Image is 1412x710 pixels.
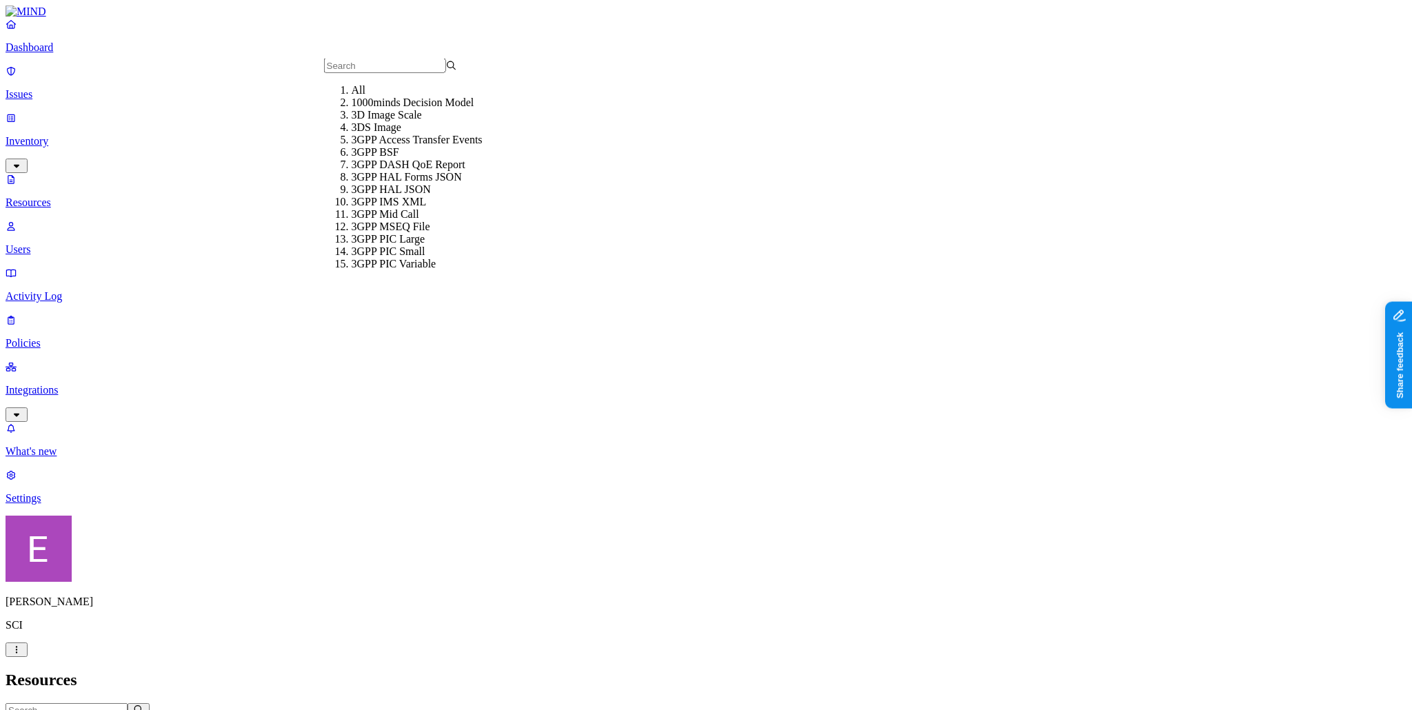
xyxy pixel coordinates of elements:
p: Dashboard [6,41,1406,54]
h2: Resources [6,671,1406,689]
a: Activity Log [6,267,1406,303]
p: What's new [6,445,1406,458]
p: Activity Log [6,290,1406,303]
p: Issues [6,88,1406,101]
a: Dashboard [6,18,1406,54]
a: What's new [6,422,1406,458]
div: 3DS Image [352,121,485,134]
div: 3GPP PIC Large [352,233,485,245]
div: 3GPP Access Transfer Events [352,134,485,146]
a: Inventory [6,112,1406,171]
div: All [352,84,485,97]
p: SCI [6,619,1406,631]
div: 3GPP HAL JSON [352,183,485,196]
div: 3GPP BSF [352,146,485,159]
a: Policies [6,314,1406,349]
div: 3GPP IMS XML [352,196,485,208]
div: 3GPP DASH QoE Report [352,159,485,171]
p: Integrations [6,384,1406,396]
p: Users [6,243,1406,256]
p: Resources [6,196,1406,209]
p: [PERSON_NAME] [6,596,1406,608]
div: 3D Image Scale [352,109,485,121]
a: MIND [6,6,1406,18]
a: Integrations [6,361,1406,420]
img: MIND [6,6,46,18]
div: 3GPP PIC Variable [352,258,485,270]
p: Inventory [6,135,1406,148]
div: 3GPP PIC Small [352,245,485,258]
img: Eran Barak [6,516,72,582]
a: Resources [6,173,1406,209]
div: 3GPP MSEQ File [352,221,485,233]
a: Settings [6,469,1406,505]
input: Search [324,59,446,73]
div: 3GPP HAL Forms JSON [352,171,485,183]
a: Issues [6,65,1406,101]
div: 3GPP Mid Call [352,208,485,221]
div: 1000minds Decision Model [352,97,485,109]
a: Users [6,220,1406,256]
p: Policies [6,337,1406,349]
p: Settings [6,492,1406,505]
